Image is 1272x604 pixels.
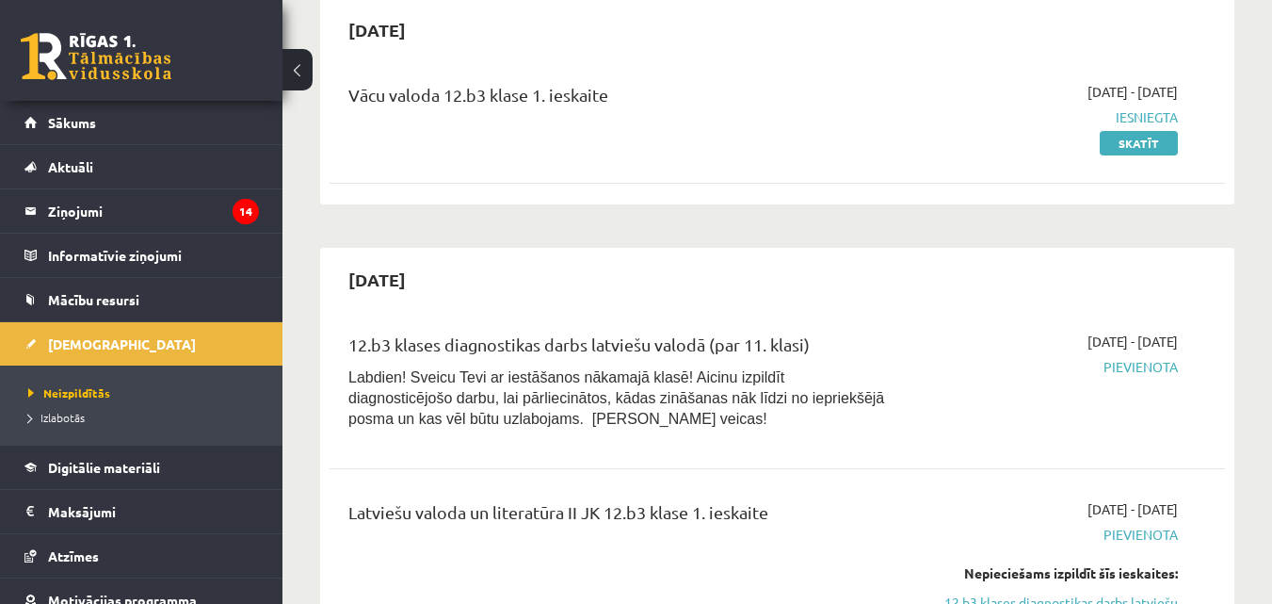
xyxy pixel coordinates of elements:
[28,385,110,400] span: Neizpildītās
[48,490,259,533] legend: Maksājumi
[24,278,259,321] a: Mācību resursi
[348,499,892,534] div: Latviešu valoda un literatūra II JK 12.b3 klase 1. ieskaite
[330,257,425,302] h2: [DATE]
[920,563,1178,583] div: Nepieciešams izpildīt šīs ieskaites:
[24,189,259,233] a: Ziņojumi14
[48,291,139,308] span: Mācību resursi
[48,234,259,277] legend: Informatīvie ziņojumi
[348,332,892,367] div: 12.b3 klases diagnostikas darbs latviešu valodā (par 11. klasi)
[348,369,884,427] span: Labdien! Sveicu Tevi ar iestāšanos nākamajā klasē! Aicinu izpildīt diagnosticējošo darbu, lai pār...
[48,335,196,352] span: [DEMOGRAPHIC_DATA]
[21,33,171,80] a: Rīgas 1. Tālmācības vidusskola
[24,322,259,366] a: [DEMOGRAPHIC_DATA]
[920,107,1178,127] span: Iesniegta
[1087,332,1178,351] span: [DATE] - [DATE]
[1087,82,1178,102] span: [DATE] - [DATE]
[24,490,259,533] a: Maksājumi
[24,145,259,188] a: Aktuāli
[48,459,160,476] span: Digitālie materiāli
[24,234,259,277] a: Informatīvie ziņojumi
[1100,131,1178,155] a: Skatīt
[28,384,264,401] a: Neizpildītās
[24,534,259,578] a: Atzīmes
[24,101,259,144] a: Sākums
[1087,499,1178,519] span: [DATE] - [DATE]
[28,409,264,426] a: Izlabotās
[920,525,1178,545] span: Pievienota
[48,189,259,233] legend: Ziņojumi
[48,158,93,175] span: Aktuāli
[348,82,892,117] div: Vācu valoda 12.b3 klase 1. ieskaite
[330,8,425,52] h2: [DATE]
[233,199,259,224] i: 14
[48,114,96,131] span: Sākums
[920,357,1178,377] span: Pievienota
[28,410,85,425] span: Izlabotās
[24,446,259,489] a: Digitālie materiāli
[48,547,99,564] span: Atzīmes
